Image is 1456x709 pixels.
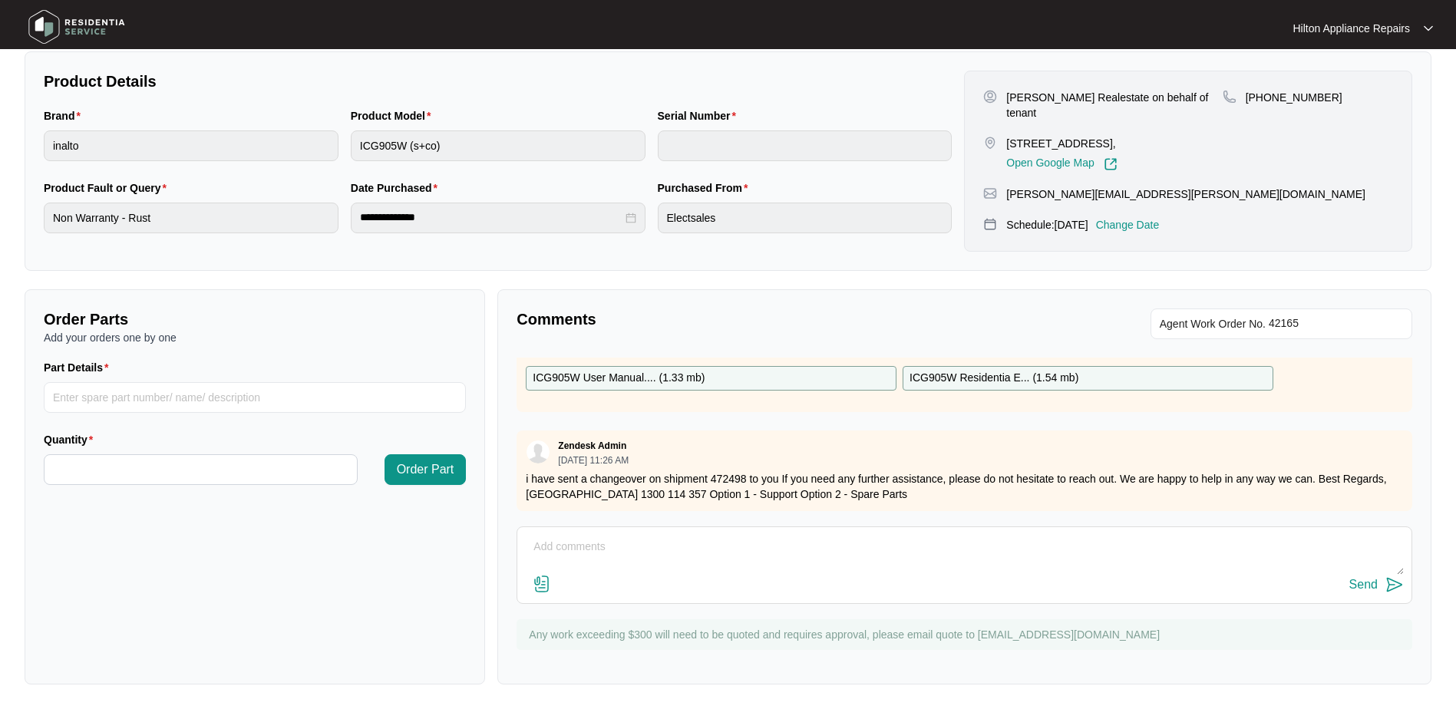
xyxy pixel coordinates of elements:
p: [PERSON_NAME][EMAIL_ADDRESS][PERSON_NAME][DOMAIN_NAME] [1006,186,1365,202]
p: [PHONE_NUMBER] [1246,90,1342,105]
label: Purchased From [658,180,754,196]
p: i have sent a changeover on shipment 472498 to you If you need any further assistance, please do ... [526,471,1403,502]
p: [DATE] 11:26 AM [558,456,629,465]
span: Agent Work Order No. [1160,315,1266,333]
img: map-pin [983,136,997,150]
span: Order Part [397,460,454,479]
p: ICG905W User Manual.... ( 1.33 mb ) [533,370,705,387]
img: send-icon.svg [1385,575,1404,594]
label: Serial Number [658,108,742,124]
p: [STREET_ADDRESS], [1006,136,1117,151]
p: [PERSON_NAME] Realestate on behalf of tenant [1006,90,1222,120]
p: Product Details [44,71,952,92]
img: map-pin [1223,90,1236,104]
label: Product Model [351,108,437,124]
input: Purchased From [658,203,953,233]
div: Send [1349,578,1378,592]
input: Part Details [44,382,466,413]
label: Part Details [44,360,115,375]
p: Comments [517,308,953,330]
label: Product Fault or Query [44,180,173,196]
img: user-pin [983,90,997,104]
input: Product Fault or Query [44,203,338,233]
img: Link-External [1104,157,1118,171]
button: Send [1349,575,1404,595]
img: user.svg [527,440,550,463]
label: Quantity [44,432,99,447]
p: Any work exceeding $300 will need to be quoted and requires approval, please email quote to [EMAI... [529,627,1405,642]
input: Brand [44,130,338,161]
button: Order Part [385,454,467,485]
a: Open Google Map [1006,157,1117,171]
p: Hilton Appliance Repairs [1293,21,1410,36]
label: Brand [44,108,87,124]
input: Add Agent Work Order No. [1269,315,1403,333]
p: ICG905W Residentia E... ( 1.54 mb ) [910,370,1078,387]
img: map-pin [983,217,997,231]
label: Date Purchased [351,180,444,196]
input: Product Model [351,130,645,161]
img: file-attachment-doc.svg [533,575,551,593]
img: residentia service logo [23,4,130,50]
input: Date Purchased [360,209,622,226]
input: Quantity [45,455,357,484]
p: Zendesk Admin [558,440,626,452]
p: Add your orders one by one [44,330,466,345]
img: map-pin [983,186,997,200]
img: dropdown arrow [1424,25,1433,32]
p: Change Date [1096,217,1160,232]
input: Serial Number [658,130,953,161]
p: Order Parts [44,308,466,330]
p: Schedule: [DATE] [1006,217,1088,232]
